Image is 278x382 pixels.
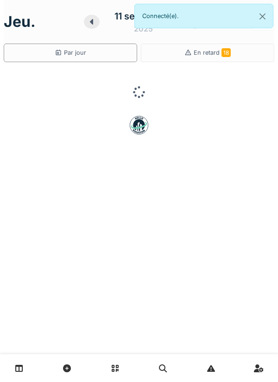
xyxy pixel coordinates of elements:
h1: jeu. [4,13,36,31]
div: 11 septembre [114,9,172,23]
div: 2025 [134,23,153,34]
button: Close [252,4,273,29]
img: badge-BVDL4wpA.svg [130,116,148,134]
div: Par jour [55,48,86,57]
span: 18 [221,48,231,57]
div: Connecté(e). [134,4,273,28]
span: En retard [194,49,231,56]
